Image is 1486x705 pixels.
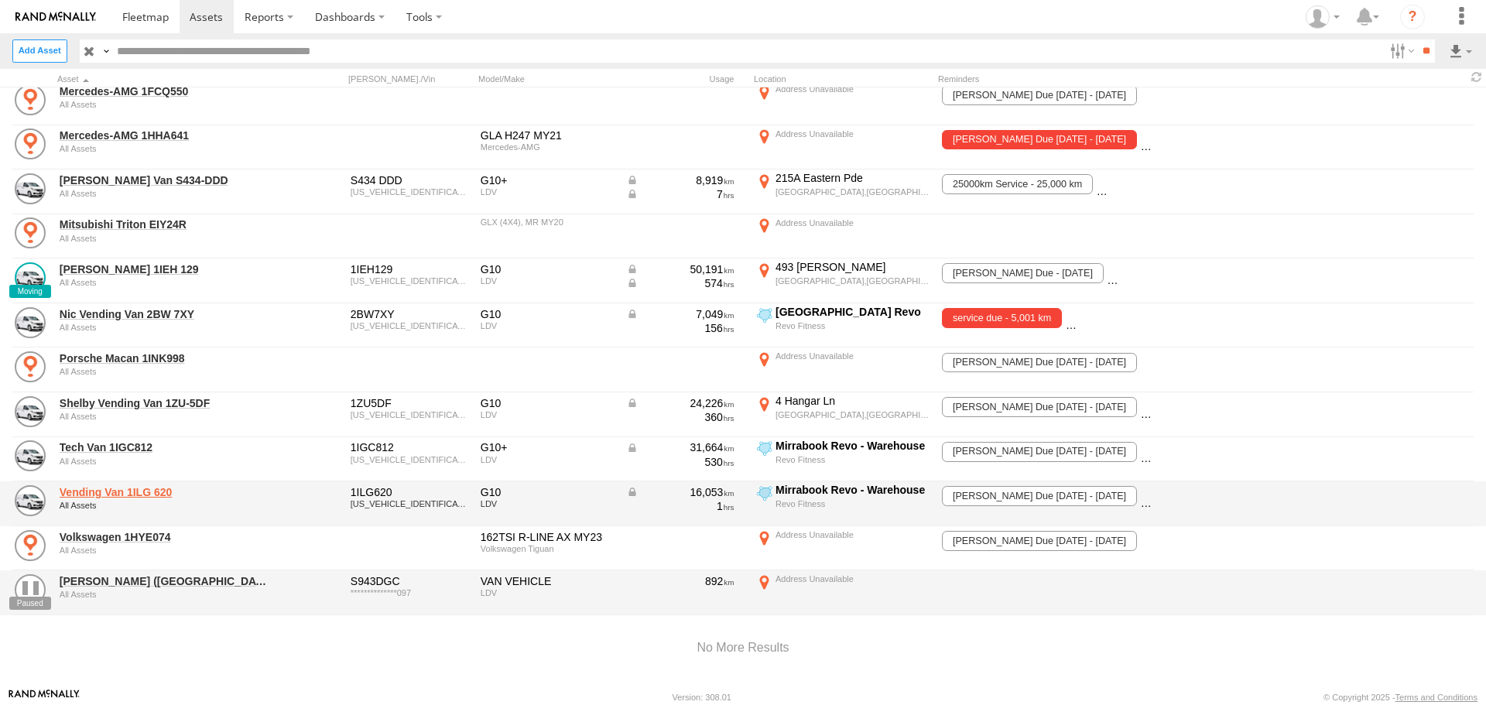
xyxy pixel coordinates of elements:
[351,396,470,410] div: 1ZU5DF
[12,39,67,62] label: Create New Asset
[60,546,272,555] div: undefined
[673,693,731,702] div: Version: 308.01
[776,305,930,319] div: [GEOGRAPHIC_DATA] Revo
[481,544,615,553] div: Volkswagen Tiguan
[481,276,615,286] div: LDV
[776,320,930,331] div: Revo Fitness
[60,189,272,198] div: undefined
[776,483,930,497] div: Mirrabook Revo - Warehouse
[481,217,615,227] div: GLX (4X4), MR MY20
[60,84,272,98] a: Mercedes-AMG 1FCQ550
[1108,263,1210,283] span: 55000 - 54,999 km
[626,276,734,290] div: Data from Vehicle CANbus
[60,217,272,231] a: Mitsubishi Triton EIY24R
[15,485,46,516] a: View Asset Details
[1323,693,1477,702] div: © Copyright 2025 -
[57,74,274,84] div: Click to Sort
[626,499,734,513] div: 1
[1467,70,1486,85] span: Refresh
[60,396,272,410] a: Shelby Vending Van 1ZU-5DF
[351,574,470,588] div: S943DGC
[1300,5,1345,29] div: Kayla Braithwaite
[942,174,1093,194] span: 25000km Service - 25,000 km
[15,262,46,293] a: View Asset Details
[754,127,932,169] label: Click to View Current Location
[481,410,615,419] div: LDV
[1447,39,1474,62] label: Export results as...
[776,439,930,453] div: Mirrabook Revo - Warehouse
[942,308,1062,328] span: service due - 5,001 km
[15,396,46,427] a: View Asset Details
[754,483,932,525] label: Click to View Current Location
[351,499,470,508] div: LSKG4GL1XRA096236
[938,74,1186,84] div: Reminders
[776,187,930,197] div: [GEOGRAPHIC_DATA],[GEOGRAPHIC_DATA]
[15,217,46,248] a: View Asset Details
[481,530,615,544] div: 162TSI R-LINE AX MY23
[626,440,734,454] div: Data from Vehicle CANbus
[60,128,272,142] a: Mercedes-AMG 1HHA641
[99,39,111,62] label: Search Query
[60,501,272,510] div: undefined
[60,457,272,466] div: undefined
[626,410,734,424] div: 360
[754,528,932,570] label: Click to View Current Location
[60,367,272,376] div: undefined
[776,275,930,286] div: [GEOGRAPHIC_DATA],[GEOGRAPHIC_DATA]
[481,499,615,508] div: LDV
[626,262,734,276] div: Data from Vehicle CANbus
[351,173,470,187] div: S434 DDD
[9,690,80,705] a: Visit our Website
[754,260,932,302] label: Click to View Current Location
[754,305,932,347] label: Click to View Current Location
[754,74,932,84] div: Location
[351,455,470,464] div: LSKG4GL16PA160933
[624,74,748,84] div: Usage
[626,321,734,335] div: 156
[942,397,1136,417] span: Rego Due 30/04/2026 - 30/04/2026
[1395,693,1477,702] a: Terms and Conditions
[942,353,1136,373] span: Rego Due 16/05/2026 - 16/05/2026
[626,173,734,187] div: Data from Vehicle CANbus
[481,173,615,187] div: G10+
[60,234,272,243] div: undefined
[481,396,615,410] div: G10
[15,351,46,382] a: View Asset Details
[481,142,615,152] div: Mercedes-AMG
[1066,308,1227,328] span: Rego Due - 13/03/2026
[481,440,615,454] div: G10+
[60,590,272,599] div: undefined
[776,260,930,274] div: 493 [PERSON_NAME]
[15,440,46,471] a: View Asset Details
[60,574,272,588] a: [PERSON_NAME] ([GEOGRAPHIC_DATA]) S943DGC
[626,574,734,588] div: 892
[626,455,734,469] div: 530
[481,262,615,276] div: G10
[942,130,1136,150] span: Rego Due 14/04/2025 - 15/04/2025
[15,173,46,204] a: View Asset Details
[942,486,1136,506] span: Rego Due 7/11/2025 - 11/11/2025
[60,351,272,365] a: Porsche Macan 1INK998
[626,485,734,499] div: Data from Vehicle CANbus
[351,307,470,321] div: 2BW7XY
[60,485,272,499] a: Vending Van 1ILG 620
[626,187,734,201] div: Data from Vehicle CANbus
[60,100,272,109] div: undefined
[626,396,734,410] div: Data from Vehicle CANbus
[15,574,46,605] a: View Asset Details
[754,439,932,481] label: Click to View Current Location
[754,394,932,436] label: Click to View Current Location
[15,12,96,22] img: rand-logo.svg
[60,262,272,276] a: [PERSON_NAME] 1IEH 129
[351,276,470,286] div: LSKG4GL15PA125901
[626,307,734,321] div: Data from Vehicle CANbus
[754,572,932,614] label: Click to View Current Location
[754,82,932,124] label: Click to View Current Location
[776,498,930,509] div: Revo Fitness
[348,74,472,84] div: [PERSON_NAME]./Vin
[351,440,470,454] div: 1IGC812
[351,321,470,330] div: LSKG4GL16RA130804
[942,85,1136,105] span: Rego Due 15/05/2026 - 15/05/2026
[15,307,46,338] a: View Asset Details
[481,455,615,464] div: LDV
